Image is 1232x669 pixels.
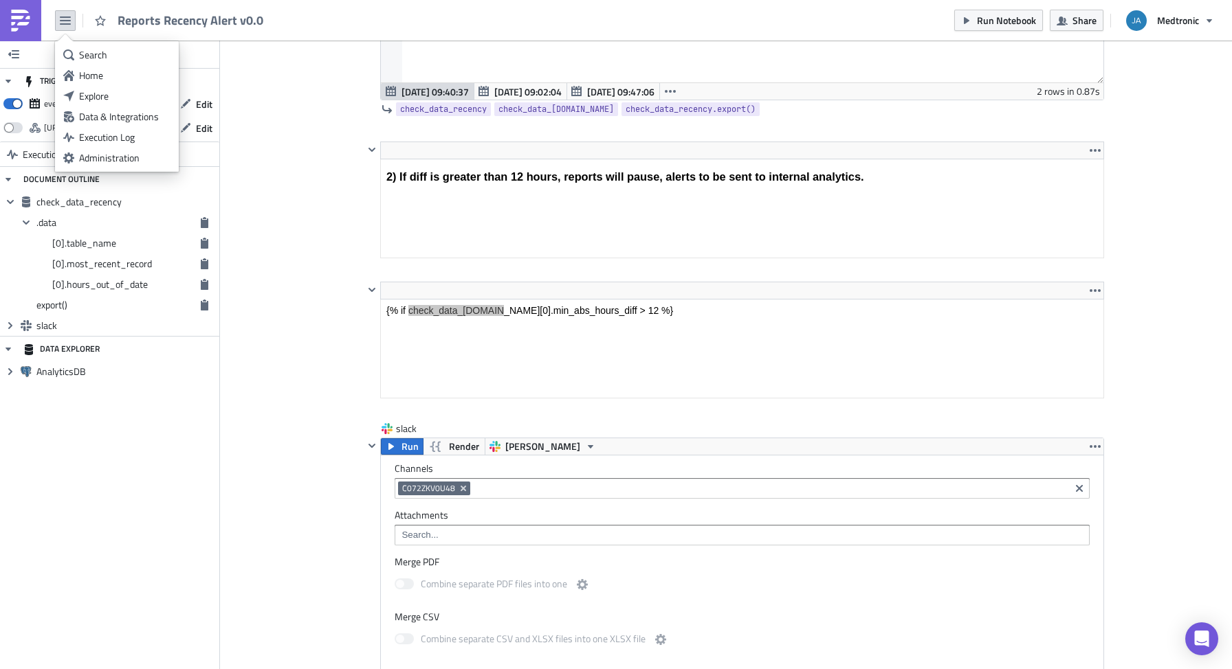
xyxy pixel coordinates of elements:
[395,611,1090,623] label: Merge CSV
[23,69,75,93] div: TRIGGERS
[401,84,469,99] span: [DATE] 09:40:37
[400,102,487,116] span: check_data_recency
[1125,9,1148,32] img: Avatar
[364,282,380,298] button: Hide content
[364,438,380,454] button: Hide content
[79,69,170,82] div: Home
[485,438,601,455] button: [PERSON_NAME]
[398,528,1085,542] input: Search...
[5,5,717,16] p: {% endif %}
[626,102,756,116] span: check_data_recency.export()
[954,10,1043,31] button: Run Notebook
[402,483,455,494] span: C072ZKV0U48
[79,110,170,124] div: Data & Integrations
[401,438,419,455] span: Run
[381,299,1103,398] iframe: Rich Text Area
[1185,622,1218,655] div: Open Intercom Messenger
[36,215,56,229] span: .data
[494,84,562,99] span: [DATE] 09:02:04
[587,84,654,99] span: [DATE] 09:47:06
[5,5,717,16] body: Rich Text Area. Press ALT-0 for help.
[5,5,688,32] body: Rich Text Area. Press ALT-0 for help.
[36,299,192,311] span: export()
[52,258,192,270] span: [0].most_recent_record
[423,438,485,455] button: Render
[458,481,470,495] button: Remove Tag
[44,93,78,114] div: every day
[364,141,380,158] button: Hide content
[79,89,170,103] div: Explore
[395,631,669,648] label: Combine separate CSV and XLSX files into one XLSX file
[396,422,451,435] span: slack
[52,278,192,291] span: [0].hours_out_of_date
[173,93,219,115] button: Edit
[621,102,760,116] a: check_data_recency.export()
[1037,83,1100,100] div: 2 rows in 0.87s
[395,556,1090,568] label: Merge PDF
[381,83,474,100] button: [DATE] 09:40:37
[652,631,669,648] button: Combine separate CSV and XLSX files into one XLSX file
[498,102,614,116] span: check_data_[DOMAIN_NAME]
[396,102,491,116] a: check_data_recency
[1071,480,1088,497] button: Clear selected items
[10,10,32,32] img: PushMetrics
[574,576,591,593] button: Combine separate PDF files into one
[474,83,567,100] button: [DATE] 09:02:04
[1050,10,1103,31] button: Share
[395,576,591,593] label: Combine separate PDF files into one
[5,11,717,24] h3: 1) Check minumum hour diff in event_video_interactions
[381,159,1103,258] iframe: Rich Text Area
[23,167,100,192] div: DOCUMENT OUTLINE
[505,438,580,455] span: [PERSON_NAME]
[1072,13,1097,27] span: Share
[1118,5,1222,36] button: Medtronic
[196,121,212,135] span: Edit
[566,83,660,100] button: [DATE] 09:47:06
[79,131,170,144] div: Execution Log
[23,142,78,167] span: Execution Log
[79,151,170,165] div: Administration
[44,117,127,138] div: https://pushmetrics.io/api/v1/report/1Eoqd75lNe/webhook?token=28cb36a046464baaaea2e33b525889e2
[36,196,216,208] span: check_data_recency
[449,438,479,455] span: Render
[1157,13,1199,27] span: Medtronic
[977,13,1036,27] span: Run Notebook
[173,117,219,139] button: Edit
[196,97,212,111] span: Edit
[118,12,265,28] span: Reports Recency Alert v0.0
[494,102,618,116] a: check_data_[DOMAIN_NAME]
[23,337,100,361] div: DATA EXPLORER
[5,5,688,16] p: 🚨 Data out of date: Reports have been disabled 🚨
[395,462,1090,475] label: Channels
[52,237,192,249] span: [0].table_name
[395,509,1090,521] label: Attachments
[5,21,494,32] em: This is greater than our tolerance threshold of 12 hours and reports have been disabled until our...
[381,438,423,455] button: Run
[36,365,216,378] span: AnalyticsDB
[79,48,170,62] div: Search
[36,319,216,332] span: slack
[5,11,717,24] body: Rich Text Area. Press ALT-0 for help.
